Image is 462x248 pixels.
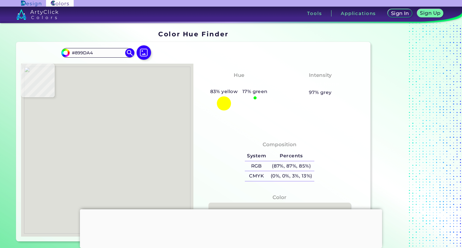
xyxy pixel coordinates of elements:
h5: 83% yellow [208,88,240,95]
h5: System [245,151,268,161]
h5: 97% grey [309,89,332,96]
h5: Sign In [392,11,408,16]
iframe: Advertisement [80,209,382,246]
h5: (0%, 0%, 3%, 13%) [268,171,314,181]
h5: CMYK [245,171,268,181]
h4: Hue [234,71,244,80]
h4: Intensity [309,71,332,80]
img: logo_artyclick_colors_white.svg [16,9,59,20]
input: type color.. [70,49,126,57]
h5: Percents [268,151,314,161]
img: fb8acddf-f9e2-475a-ab6c-f10e54a6a210 [24,67,190,234]
a: Sign Up [418,10,442,17]
h5: (87%, 87%, 85%) [268,161,314,171]
h3: Applications [341,11,376,16]
h4: Color [273,193,286,202]
h3: Greenish Yellow [214,80,264,88]
h5: Sign Up [421,11,440,15]
iframe: Advertisement [373,28,448,244]
img: ArtyClick Design logo [21,1,41,6]
h5: RGB [245,161,268,171]
h3: Tools [307,11,322,16]
a: Sign In [389,10,411,17]
h1: Color Hue Finder [158,29,228,38]
img: icon search [125,48,134,57]
h4: Composition [263,140,297,149]
h3: Almost None [299,80,341,88]
img: icon picture [137,45,151,60]
h5: 17% green [240,88,270,95]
